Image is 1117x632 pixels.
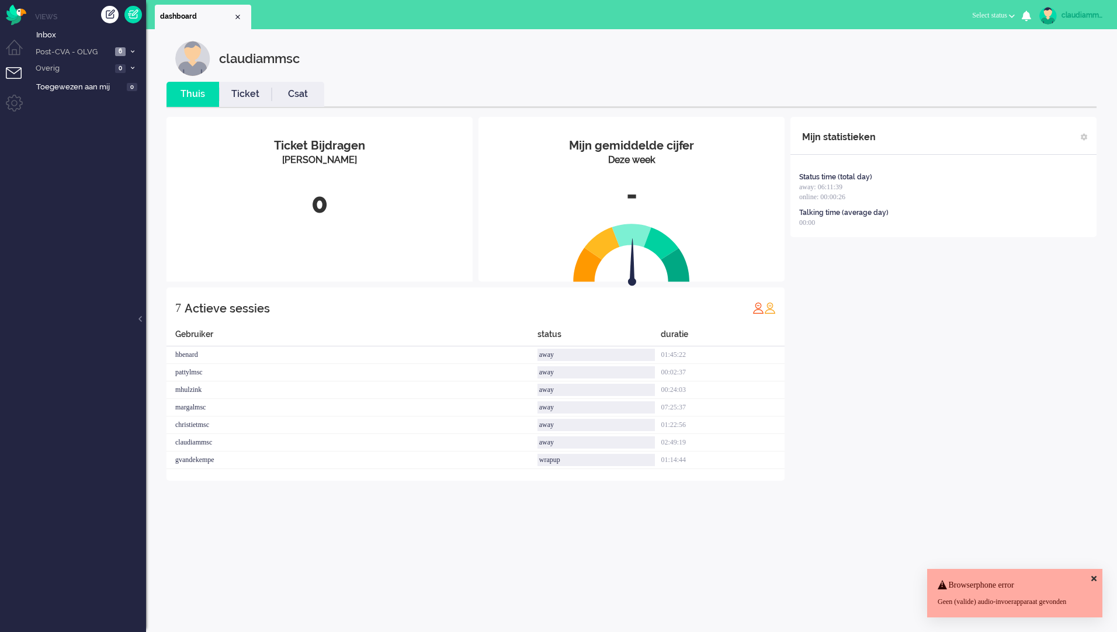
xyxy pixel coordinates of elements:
[175,185,464,223] div: 0
[661,452,785,469] div: 01:14:44
[661,399,785,416] div: 07:25:37
[1037,7,1105,25] a: claudiammsc
[661,416,785,434] div: 01:22:56
[6,40,32,66] li: Dashboard menu
[272,88,324,101] a: Csat
[34,63,112,74] span: Overig
[802,126,876,149] div: Mijn statistieken
[965,7,1022,24] button: Select status
[661,434,785,452] div: 02:49:19
[607,238,657,289] img: arrow.svg
[34,28,146,41] a: Inbox
[166,364,537,381] div: pattylmsc
[487,137,776,154] div: Mijn gemiddelde cijfer
[166,346,537,364] div: hbenard
[36,82,123,93] span: Toegewezen aan mij
[799,218,815,227] span: 00:00
[166,399,537,416] div: margalmsc
[764,302,776,314] img: profile_orange.svg
[1039,7,1057,25] img: avatar
[661,364,785,381] div: 00:02:37
[799,172,872,182] div: Status time (total day)
[537,401,655,414] div: away
[752,302,764,314] img: profile_red.svg
[6,95,32,121] li: Admin menu
[965,4,1022,29] li: Select status
[938,581,1092,589] h4: Browserphone error
[938,597,1092,607] div: Geen (valide) audio-invoerapparaat gevonden
[34,47,112,58] span: Post-CVA - OLVG
[166,416,537,434] div: christietmsc
[537,328,661,346] div: status
[661,346,785,364] div: 01:45:22
[175,137,464,154] div: Ticket Bijdragen
[166,88,219,101] a: Thuis
[160,12,233,22] span: dashboard
[175,154,464,167] div: [PERSON_NAME]
[272,82,324,107] li: Csat
[537,436,655,449] div: away
[573,223,690,282] img: semi_circle.svg
[115,64,126,73] span: 0
[219,88,272,101] a: Ticket
[219,82,272,107] li: Ticket
[799,208,889,218] div: Talking time (average day)
[166,381,537,399] div: mhulzink
[661,328,785,346] div: duratie
[166,452,537,469] div: gvandekempe
[487,176,776,214] div: -
[6,67,32,93] li: Tickets menu
[233,12,242,22] div: Close tab
[661,381,785,399] div: 00:24:03
[175,41,210,76] img: customer.svg
[537,419,655,431] div: away
[537,366,655,378] div: away
[487,154,776,167] div: Deze week
[537,349,655,361] div: away
[36,30,146,41] span: Inbox
[1062,9,1105,21] div: claudiammsc
[155,5,251,29] li: Dashboard
[537,384,655,396] div: away
[115,47,126,56] span: 6
[166,82,219,107] li: Thuis
[185,297,270,320] div: Actieve sessies
[101,6,119,23] div: Creëer ticket
[127,83,137,92] span: 0
[972,11,1007,19] span: Select status
[35,12,146,22] li: Views
[166,328,537,346] div: Gebruiker
[34,80,146,93] a: Toegewezen aan mij 0
[537,454,655,466] div: wrapup
[166,434,537,452] div: claudiammsc
[124,6,142,23] a: Quick Ticket
[6,8,26,16] a: Omnidesk
[175,296,181,320] div: 7
[219,41,300,76] div: claudiammsc
[6,5,26,25] img: flow_omnibird.svg
[799,183,845,201] span: away: 06:11:39 online: 00:00:26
